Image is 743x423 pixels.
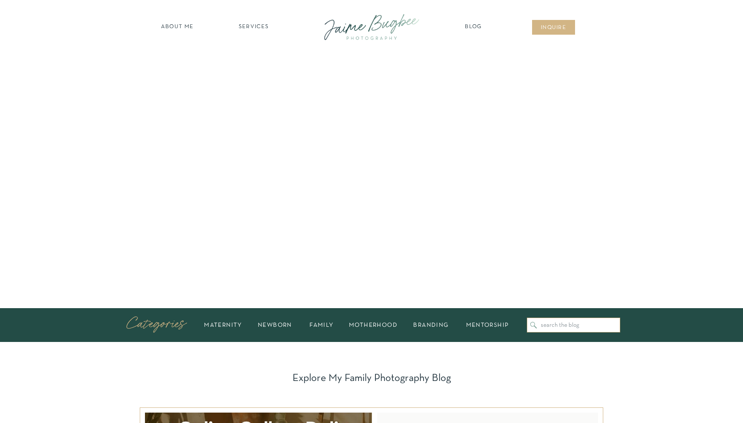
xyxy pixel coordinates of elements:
input: search the blog [541,322,616,329]
a: mentorship [460,322,514,328]
a: branding [407,322,455,328]
a: motherhood [345,322,401,328]
p: Categories [126,316,192,335]
a: maternity [201,322,246,328]
a: family [304,322,339,328]
a: about ME [158,23,196,32]
a: inqUIre [536,24,571,33]
a: newborn [251,322,299,328]
h1: Explore My Family Photography Blog [288,372,455,384]
a: SERVICES [229,23,278,32]
a: Blog [463,23,484,32]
